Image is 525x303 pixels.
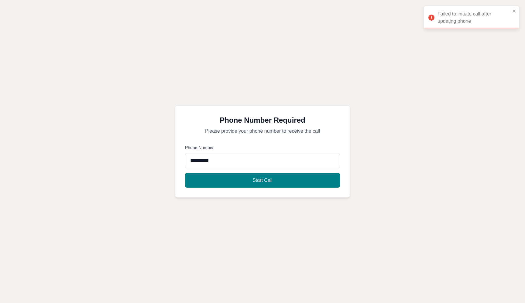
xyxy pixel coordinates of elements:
[185,173,340,188] button: Start Call
[185,115,340,125] h2: Phone Number Required
[437,10,510,25] div: Failed to initiate call after updating phone
[185,128,340,135] p: Please provide your phone number to receive the call
[512,9,516,13] button: close
[185,145,340,151] label: Phone Number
